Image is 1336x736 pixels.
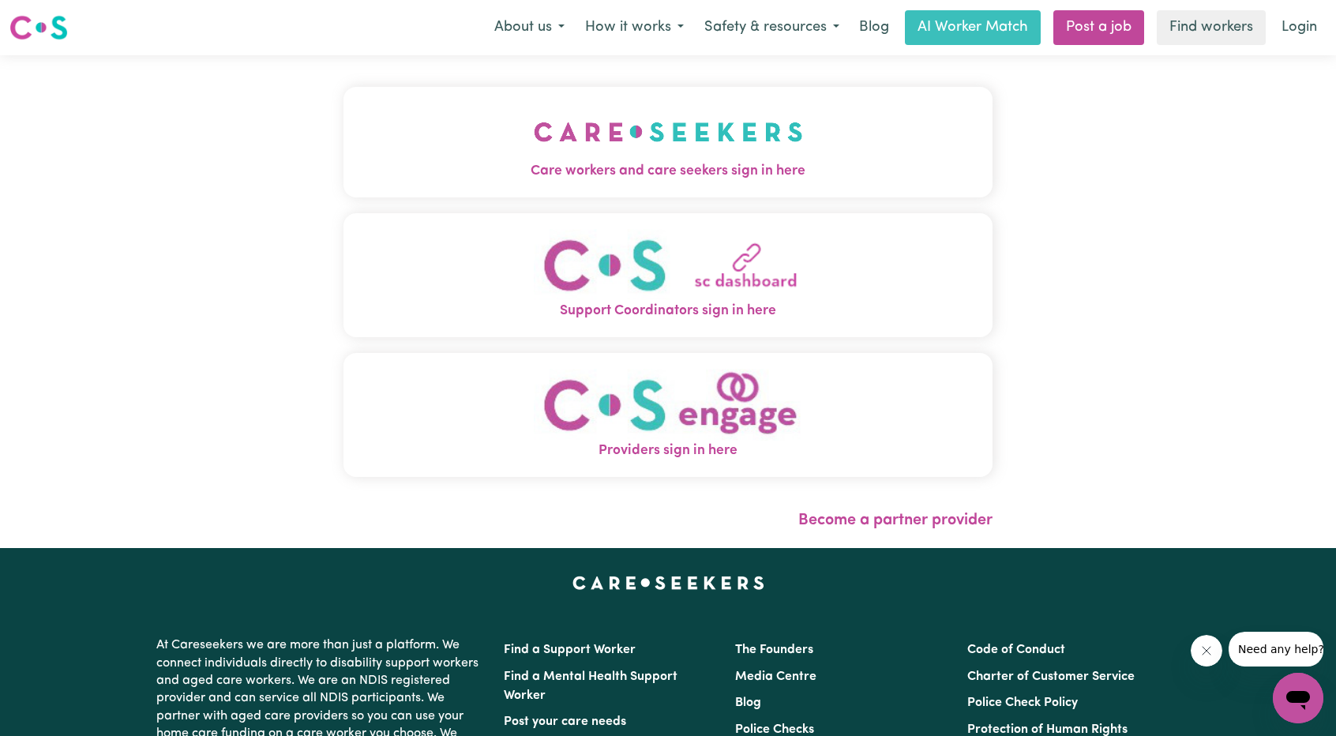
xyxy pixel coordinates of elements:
[967,670,1135,683] a: Charter of Customer Service
[1273,673,1323,723] iframe: Button to launch messaging window
[850,10,899,45] a: Blog
[504,644,636,656] a: Find a Support Worker
[504,715,626,728] a: Post your care needs
[575,11,694,44] button: How it works
[1229,632,1323,667] iframe: Message from company
[905,10,1041,45] a: AI Worker Match
[1053,10,1144,45] a: Post a job
[1191,635,1222,667] iframe: Close message
[484,11,575,44] button: About us
[735,644,813,656] a: The Founders
[343,161,993,182] span: Care workers and care seekers sign in here
[343,301,993,321] span: Support Coordinators sign in here
[9,11,96,24] span: Need any help?
[967,644,1065,656] a: Code of Conduct
[343,353,993,477] button: Providers sign in here
[343,213,993,337] button: Support Coordinators sign in here
[343,441,993,461] span: Providers sign in here
[735,670,816,683] a: Media Centre
[9,13,68,42] img: Careseekers logo
[967,723,1128,736] a: Protection of Human Rights
[798,513,993,528] a: Become a partner provider
[9,9,68,46] a: Careseekers logo
[504,670,677,702] a: Find a Mental Health Support Worker
[1157,10,1266,45] a: Find workers
[572,576,764,589] a: Careseekers home page
[694,11,850,44] button: Safety & resources
[343,87,993,197] button: Care workers and care seekers sign in here
[967,697,1078,709] a: Police Check Policy
[1272,10,1327,45] a: Login
[735,723,814,736] a: Police Checks
[735,697,761,709] a: Blog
